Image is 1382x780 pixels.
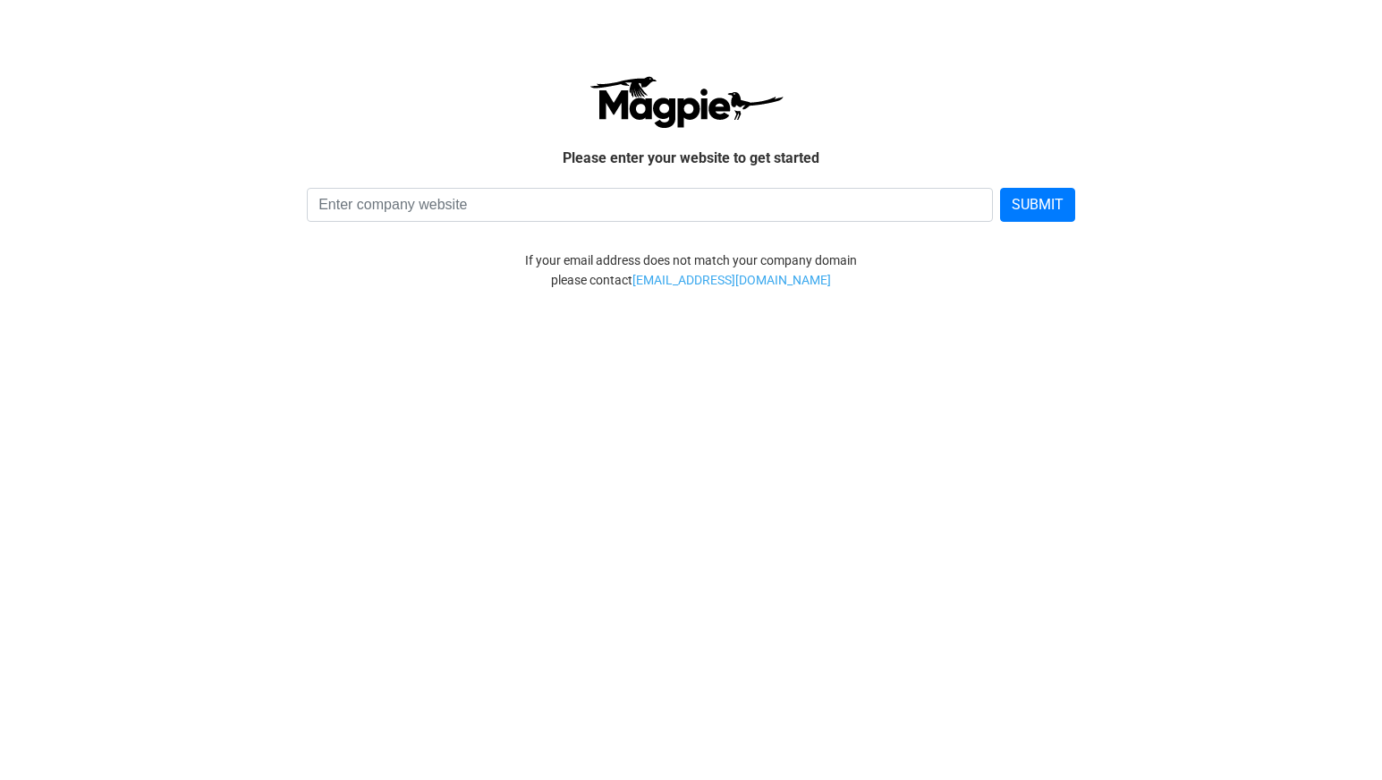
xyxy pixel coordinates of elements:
button: SUBMIT [1000,188,1075,222]
div: If your email address does not match your company domain [177,250,1206,270]
input: Enter company website [307,188,993,222]
p: Please enter your website to get started [191,147,1192,170]
a: [EMAIL_ADDRESS][DOMAIN_NAME] [632,270,831,290]
img: logo-ab69f6fb50320c5b225c76a69d11143b.png [585,75,786,129]
div: please contact [177,270,1206,290]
